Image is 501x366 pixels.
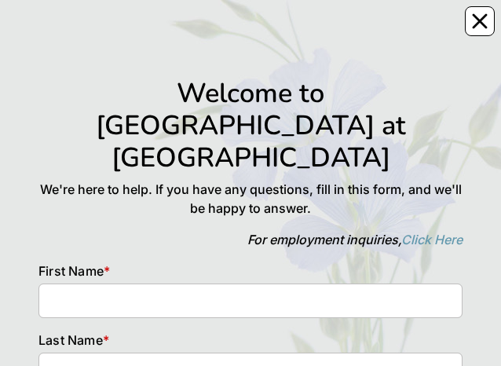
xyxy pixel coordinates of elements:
[465,6,495,36] button: Close
[38,332,103,348] span: Last Name
[38,180,463,218] p: We're here to help. If you have any questions, fill in this form, and we'll be happy to answer.
[38,77,463,174] h1: Welcome to [GEOGRAPHIC_DATA] at [GEOGRAPHIC_DATA]
[38,230,463,249] p: For employment inquiries,
[38,263,104,279] span: First Name
[401,232,463,247] a: Click Here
